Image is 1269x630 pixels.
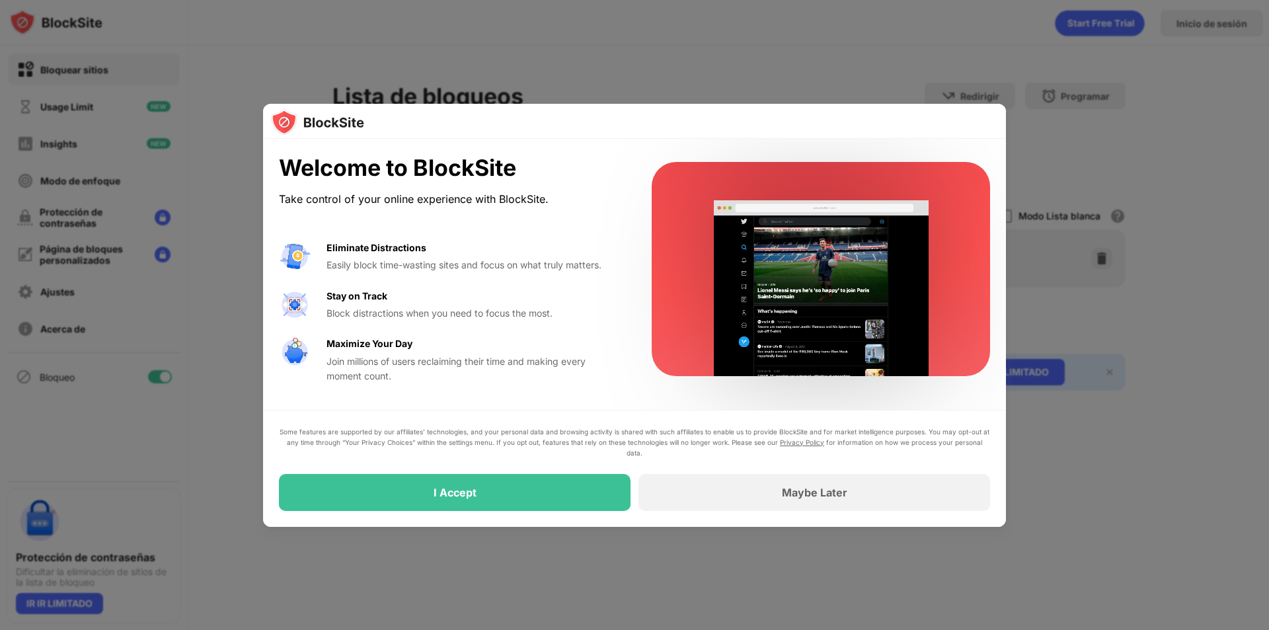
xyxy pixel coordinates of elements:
[279,241,311,272] img: value-avoid-distractions.svg
[780,438,824,446] a: Privacy Policy
[327,306,620,321] div: Block distractions when you need to focus the most.
[782,486,847,499] div: Maybe Later
[279,426,990,458] div: Some features are supported by our affiliates’ technologies, and your personal data and browsing ...
[327,289,387,303] div: Stay on Track
[271,109,364,136] img: logo-blocksite.svg
[327,354,620,384] div: Join millions of users reclaiming their time and making every moment count.
[434,486,477,499] div: I Accept
[279,155,620,182] div: Welcome to BlockSite
[327,241,426,255] div: Eliminate Distractions
[327,258,620,272] div: Easily block time-wasting sites and focus on what truly matters.
[279,190,620,209] div: Take control of your online experience with BlockSite.
[279,336,311,368] img: value-safe-time.svg
[279,289,311,321] img: value-focus.svg
[327,336,412,351] div: Maximize Your Day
